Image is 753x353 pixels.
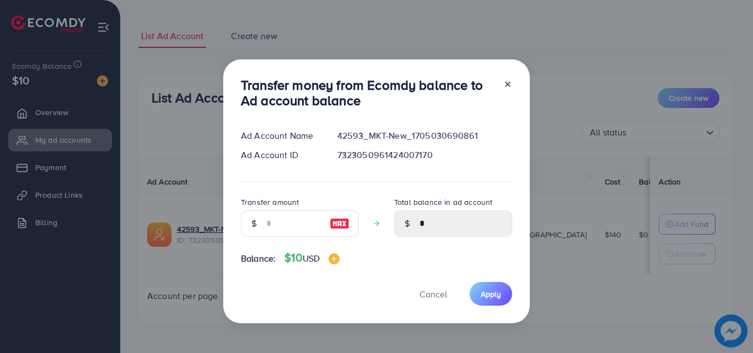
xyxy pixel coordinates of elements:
span: USD [303,252,320,264]
span: Cancel [419,288,447,300]
button: Apply [470,282,512,306]
button: Cancel [406,282,461,306]
div: 7323050961424007170 [329,149,521,161]
label: Total balance in ad account [394,197,492,208]
div: Ad Account Name [232,129,329,142]
h4: $10 [284,251,340,265]
h3: Transfer money from Ecomdy balance to Ad account balance [241,77,494,109]
div: Ad Account ID [232,149,329,161]
img: image [330,217,349,230]
span: Balance: [241,252,276,265]
span: Apply [481,289,501,300]
label: Transfer amount [241,197,299,208]
div: 42593_MKT-New_1705030690861 [329,129,521,142]
img: image [329,253,340,264]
